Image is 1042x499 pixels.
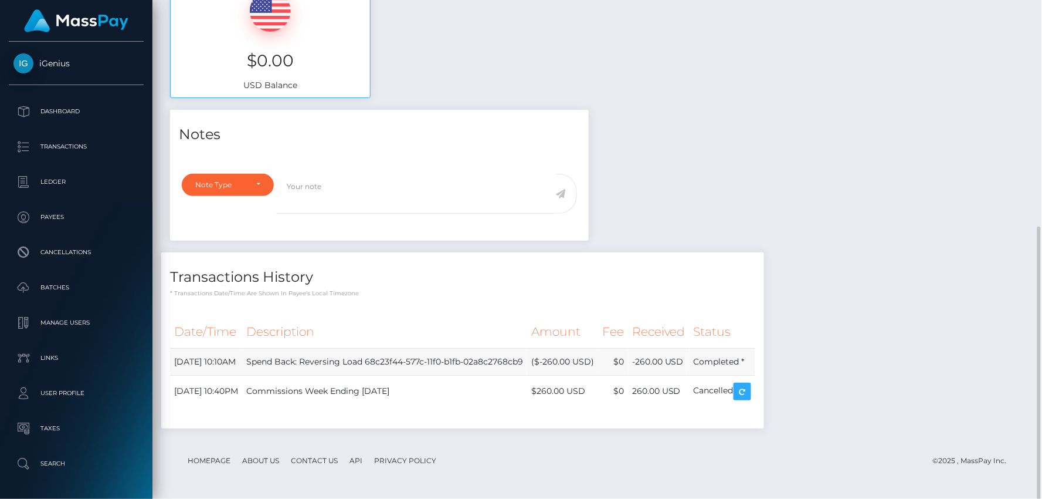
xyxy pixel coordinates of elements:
[24,9,128,32] img: MassPay Logo
[13,173,139,191] p: Ledger
[13,103,139,120] p: Dashboard
[369,451,441,470] a: Privacy Policy
[345,451,367,470] a: API
[9,414,144,443] a: Taxes
[598,348,628,375] td: $0
[13,314,139,332] p: Manage Users
[182,174,274,196] button: Note Type
[9,58,144,69] span: iGenius
[13,53,33,73] img: iGenius
[170,316,242,348] th: Date/Time
[598,375,628,407] td: $0
[170,289,755,298] p: * Transactions date/time are shown in payee's local timezone
[13,244,139,261] p: Cancellations
[170,375,242,407] td: [DATE] 10:40PM
[933,454,1016,467] div: © 2025 , MassPay Inc.
[9,97,144,126] a: Dashboard
[690,316,755,348] th: Status
[242,375,527,407] td: Commissions Week Ending [DATE]
[13,279,139,296] p: Batches
[628,348,690,375] td: -260.00 USD
[13,420,139,437] p: Taxes
[242,316,527,348] th: Description
[9,132,144,161] a: Transactions
[13,138,139,156] p: Transactions
[9,308,144,338] a: Manage Users
[527,316,598,348] th: Amount
[242,348,527,375] td: Spend Back: Reversing Load 68c23f44-577c-11f0-b1fb-02a8c2768cb9
[598,316,628,348] th: Fee
[183,451,235,470] a: Homepage
[170,267,755,288] h4: Transactions History
[13,455,139,473] p: Search
[179,124,580,145] h4: Notes
[237,451,284,470] a: About Us
[628,375,690,407] td: 260.00 USD
[527,348,598,375] td: ($-260.00 USD)
[527,375,598,407] td: $260.00 USD
[628,316,690,348] th: Received
[13,349,139,367] p: Links
[9,449,144,478] a: Search
[13,385,139,402] p: User Profile
[9,238,144,267] a: Cancellations
[9,273,144,302] a: Batches
[690,375,755,407] td: Cancelled
[179,49,361,72] h3: $0.00
[9,343,144,373] a: Links
[13,208,139,226] p: Payees
[690,348,755,375] td: Completed *
[9,167,144,197] a: Ledger
[170,348,242,375] td: [DATE] 10:10AM
[195,180,247,190] div: Note Type
[286,451,342,470] a: Contact Us
[9,379,144,408] a: User Profile
[9,203,144,232] a: Payees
